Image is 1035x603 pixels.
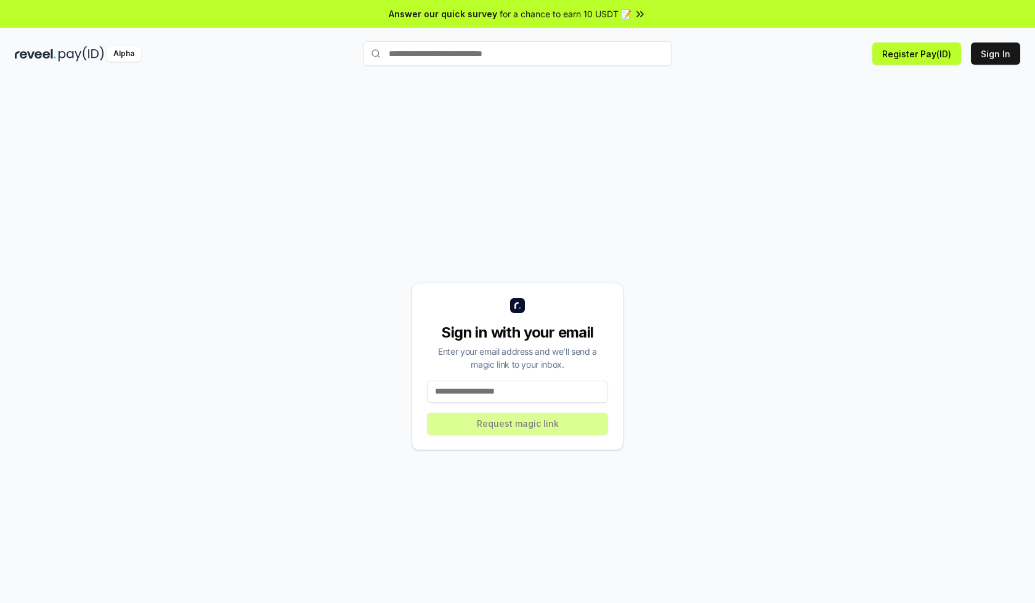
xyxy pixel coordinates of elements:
span: for a chance to earn 10 USDT 📝 [500,7,631,20]
div: Enter your email address and we’ll send a magic link to your inbox. [427,345,608,371]
span: Answer our quick survey [389,7,497,20]
img: pay_id [59,46,104,62]
div: Sign in with your email [427,323,608,342]
button: Sign In [971,42,1020,65]
div: Alpha [107,46,141,62]
button: Register Pay(ID) [872,42,961,65]
img: reveel_dark [15,46,56,62]
img: logo_small [510,298,525,313]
